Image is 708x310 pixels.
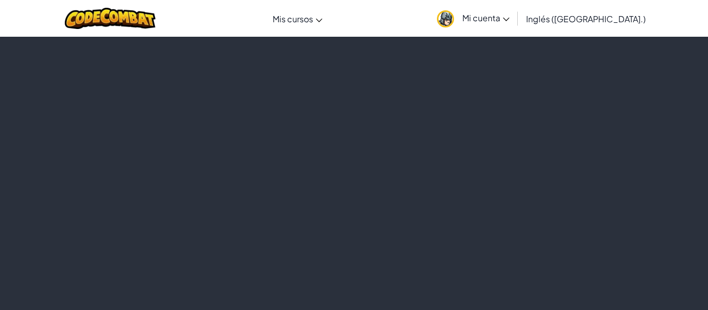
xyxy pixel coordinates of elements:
font: Mis cursos [273,13,313,24]
img: Logotipo de CodeCombat [65,8,155,29]
img: avatar [437,10,454,27]
a: Mi cuenta [432,2,515,35]
a: Inglés ([GEOGRAPHIC_DATA].) [521,5,651,33]
font: Mi cuenta [462,12,500,23]
font: Inglés ([GEOGRAPHIC_DATA].) [526,13,646,24]
a: Mis cursos [267,5,328,33]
